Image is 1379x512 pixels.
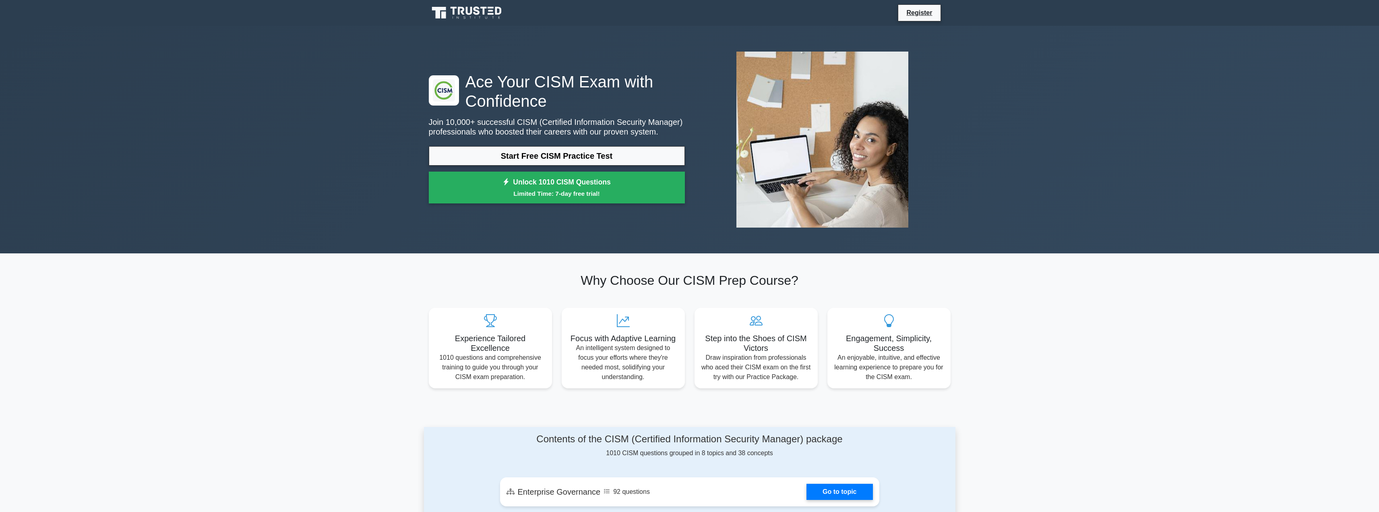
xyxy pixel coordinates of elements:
[429,146,685,166] a: Start Free CISM Practice Test
[429,117,685,137] p: Join 10,000+ successful CISM (Certified Information Security Manager) professionals who boosted t...
[435,353,546,382] p: 1010 questions and comprehensive training to guide you through your CISM exam preparation.
[806,484,872,500] a: Go to topic
[500,433,879,445] h4: Contents of the CISM (Certified Information Security Manager) package
[429,72,685,111] h1: Ace Your CISM Exam with Confidence
[500,433,879,458] div: 1010 CISM questions grouped in 8 topics and 38 concepts
[429,273,951,288] h2: Why Choose Our CISM Prep Course?
[435,334,546,353] h5: Experience Tailored Excellence
[701,334,811,353] h5: Step into the Shoes of CISM Victors
[834,353,944,382] p: An enjoyable, intuitive, and effective learning experience to prepare you for the CISM exam.
[834,334,944,353] h5: Engagement, Simplicity, Success
[568,343,678,382] p: An intelligent system designed to focus your efforts where they're needed most, solidifying your ...
[429,172,685,204] a: Unlock 1010 CISM QuestionsLimited Time: 7-day free trial!
[901,8,937,18] a: Register
[568,334,678,343] h5: Focus with Adaptive Learning
[439,189,675,198] small: Limited Time: 7-day free trial!
[701,353,811,382] p: Draw inspiration from professionals who aced their CISM exam on the first try with our Practice P...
